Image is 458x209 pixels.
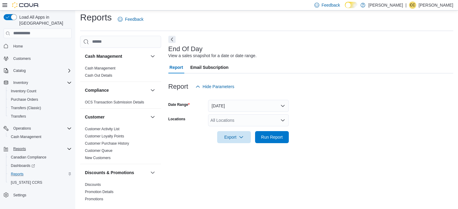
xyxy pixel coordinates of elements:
p: | [405,2,407,9]
button: Catalog [1,66,74,75]
button: Reports [11,145,28,152]
span: Export [221,131,247,143]
span: Promotions [85,197,103,201]
span: Washington CCRS [8,179,72,186]
button: Catalog [11,67,28,74]
button: Transfers [6,112,74,121]
button: Discounts & Promotions [149,169,156,176]
a: Promotion Details [85,190,114,194]
button: Inventory Count [6,87,74,95]
a: Feedback [115,13,146,25]
div: Discounts & Promotions [80,181,161,205]
span: Reports [11,145,72,152]
button: Next [168,36,176,43]
button: Export [217,131,251,143]
a: Customers [11,55,33,62]
span: Canadian Compliance [11,155,46,160]
span: Dashboards [8,162,72,169]
button: Transfers (Classic) [6,104,74,112]
a: Cash Management [85,66,115,70]
h3: End Of Day [168,45,203,53]
label: Locations [168,117,185,121]
span: Transfers [11,114,26,119]
span: Inventory Count [11,89,36,94]
button: Cash Management [149,53,156,60]
h3: Cash Management [85,53,122,59]
span: Transfers (Classic) [8,104,72,112]
a: Customer Activity List [85,127,120,131]
span: Home [13,44,23,49]
h3: Discounts & Promotions [85,170,134,176]
span: Reports [11,172,23,177]
button: Customers [1,54,74,63]
div: Crystal Cronin [409,2,416,9]
span: Operations [11,125,72,132]
span: Customer Activity List [85,127,120,131]
span: Settings [13,193,26,198]
span: Feedback [322,2,340,8]
button: [DATE] [208,100,289,112]
span: Catalog [13,68,26,73]
a: [US_STATE] CCRS [8,179,45,186]
span: Load All Apps in [GEOGRAPHIC_DATA] [17,14,72,26]
button: Canadian Compliance [6,153,74,161]
h1: Reports [80,11,112,23]
a: Cash Management [8,133,44,140]
a: Home [11,43,25,50]
button: Open list of options [280,118,285,123]
span: [US_STATE] CCRS [11,180,42,185]
button: Inventory [1,78,74,87]
span: Inventory [11,79,72,86]
div: Cash Management [80,65,161,81]
p: [PERSON_NAME] [419,2,453,9]
a: Transfers (Classic) [8,104,43,112]
a: New Customers [85,156,111,160]
span: Purchase Orders [11,97,38,102]
span: Catalog [11,67,72,74]
span: Feedback [125,16,143,22]
span: OCS Transaction Submission Details [85,100,144,105]
a: Transfers [8,113,28,120]
button: Customer [149,113,156,121]
button: Home [1,42,74,51]
a: Inventory Count [8,88,39,95]
span: Settings [11,191,72,198]
a: Canadian Compliance [8,154,49,161]
span: New Customers [85,155,111,160]
a: Customer Loyalty Points [85,134,124,138]
a: Cash Out Details [85,73,112,78]
button: Purchase Orders [6,95,74,104]
a: Dashboards [8,162,37,169]
button: [US_STATE] CCRS [6,178,74,187]
button: Cash Management [85,53,148,59]
button: Inventory [11,79,30,86]
button: Reports [1,145,74,153]
div: Customer [80,125,161,164]
span: Hide Parameters [203,84,234,90]
a: Discounts [85,183,101,187]
span: Inventory Count [8,88,72,95]
span: Reports [8,171,72,178]
span: Transfers [8,113,72,120]
a: Promotions [85,197,103,201]
a: Customer Purchase History [85,141,129,146]
div: Compliance [80,99,161,108]
a: Settings [11,192,29,199]
span: CC [410,2,415,9]
a: Reports [8,171,26,178]
span: Customer Purchase History [85,141,129,146]
span: Reports [13,146,26,151]
h3: Customer [85,114,104,120]
img: Cova [12,2,39,8]
h3: Report [168,83,188,90]
span: Customers [11,55,72,62]
span: Customers [13,56,31,61]
span: Home [11,42,72,50]
button: Operations [1,124,74,133]
button: Operations [11,125,33,132]
button: Settings [1,190,74,199]
label: Date Range [168,102,190,107]
span: Transfers (Classic) [11,106,41,110]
